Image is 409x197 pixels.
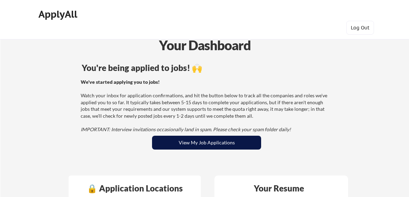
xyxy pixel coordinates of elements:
[81,79,330,133] div: Watch your inbox for application confirmations, and hit the button below to track all the compani...
[244,184,313,192] div: Your Resume
[152,136,261,150] button: View My Job Applications
[81,79,160,85] strong: We've started applying you to jobs!
[81,126,291,132] em: IMPORTANT: Interview invitations occasionally land in spam. Please check your spam folder daily!
[1,35,409,55] div: Your Dashboard
[82,64,331,72] div: You're being applied to jobs! 🙌
[346,21,374,35] button: Log Out
[70,184,199,192] div: 🔒 Application Locations
[38,8,79,20] div: ApplyAll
